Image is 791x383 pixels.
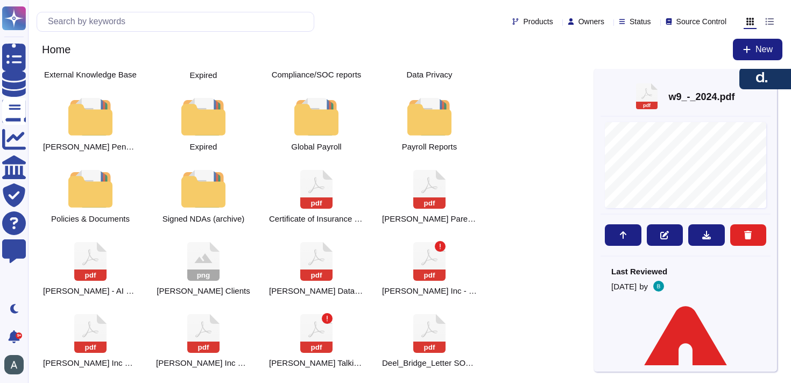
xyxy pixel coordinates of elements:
[43,286,138,296] span: DEEL AI - AI Governance and Compliance Documentation (4).pdf
[156,358,251,368] span: Deel Inc Credit Check 2025.pdf
[611,282,637,290] span: [DATE]
[269,358,364,368] span: Deel PR Talking Points.pdf
[37,41,76,58] span: Home
[4,355,24,374] img: user
[611,281,760,292] div: by
[647,224,683,246] button: Edit
[402,142,457,152] span: Payroll Reports
[269,286,364,296] span: Deel Data Sub-Processors_LIVE.pdf
[730,224,767,246] button: Delete
[630,18,651,25] span: Status
[291,142,341,152] span: Global Payroll
[51,214,130,224] span: Policies & Documents
[382,214,477,224] span: Deel - Organization Chart .pptx.pdf
[190,142,217,152] span: Expired
[406,70,452,80] span: Data Privacy
[688,224,725,246] button: Download
[2,353,31,377] button: user
[44,70,137,80] span: External Knowledge Base
[43,12,314,31] input: Search by keywords
[272,70,362,80] span: Compliance/SOC reports
[653,281,664,292] img: user
[605,224,641,246] button: Move to...
[668,92,734,102] span: w9_-_2024.pdf
[733,39,782,60] button: New
[16,332,22,339] div: 9+
[611,267,760,275] span: Last Reviewed
[43,358,138,368] span: Deel Inc Certificate of Incumbency May 2024 (3).pdf
[382,358,477,368] span: Deel_Bridge_Letter SOC 1 - 30_June_2025.pdf
[382,286,477,296] span: Deel Inc - Bank Account Confirmation.pdf
[157,286,250,296] span: Deel Clients.png
[578,18,604,25] span: Owners
[523,18,553,25] span: Products
[163,214,245,224] span: Signed NDAs (archive)
[190,71,217,79] span: Expired
[269,214,364,224] span: COI Deel Inc 2025.pdf
[755,45,773,54] span: New
[676,18,726,25] span: Source Control
[43,142,138,152] span: Deel Penetration Testing Attestation Letter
